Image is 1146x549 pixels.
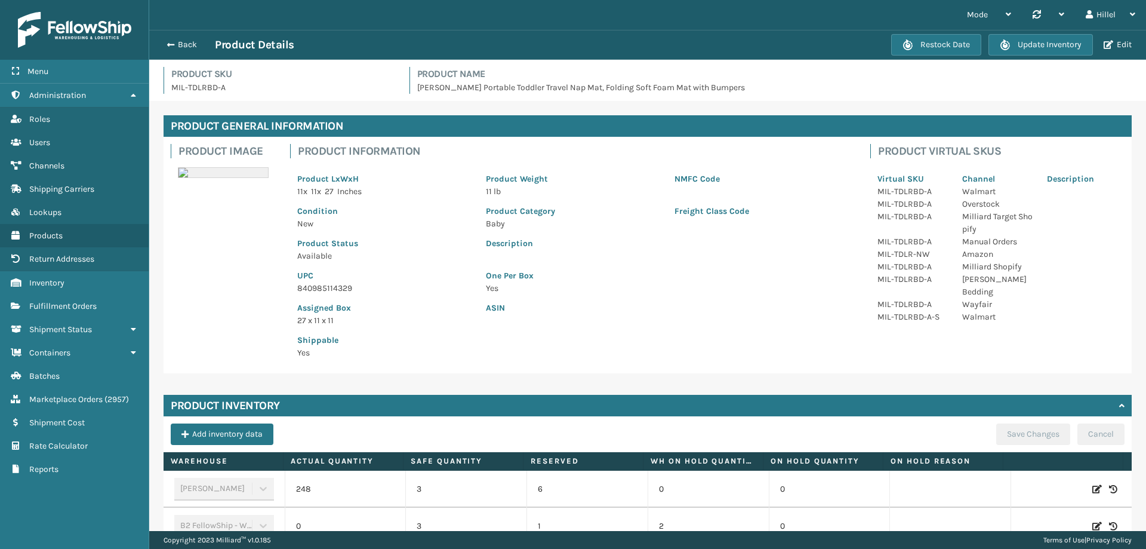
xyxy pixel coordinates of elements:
td: 248 [285,471,406,508]
span: ( 2957 ) [104,394,129,404]
span: 11 lb [486,186,501,197]
td: 0 [285,508,406,545]
span: Fulfillment Orders [29,301,97,311]
span: Administration [29,90,86,100]
button: Cancel [1077,424,1125,445]
span: Shipping Carriers [29,184,94,194]
p: 27 x 11 x 11 [297,314,472,327]
label: On Hold Reason [891,456,996,467]
span: Batches [29,371,60,381]
p: MIL-TDLRBD-A [877,260,948,273]
h4: Product Name [417,67,1132,81]
img: 51104088640_40f294f443_o-scaled-700x700.jpg [178,167,269,178]
td: 0 [769,471,890,508]
button: Update Inventory [988,34,1093,56]
label: WH On hold quantity [651,456,756,467]
p: Manual Orders [962,235,1033,248]
i: Edit [1092,483,1102,495]
span: Shipment Cost [29,418,85,428]
label: Warehouse [171,456,276,467]
p: MIL-TDLRBD-A-S [877,311,948,323]
p: Copyright 2023 Milliard™ v 1.0.185 [164,531,271,549]
p: MIL-TDLRBD-A [877,185,948,198]
span: Containers [29,348,70,358]
p: MIL-TDLRBD-A [877,235,948,248]
p: Product LxWxH [297,173,472,185]
p: Wayfair [962,298,1033,311]
span: Reports [29,464,58,474]
i: Inventory History [1109,483,1117,495]
button: Back [160,39,215,50]
a: Privacy Policy [1086,536,1132,544]
h4: Product General Information [164,115,1132,137]
p: Description [486,237,849,250]
button: Add inventory data [171,424,273,445]
p: New [297,217,472,230]
p: [PERSON_NAME] Bedding [962,273,1033,298]
p: Walmart [962,185,1033,198]
td: 0 [769,508,890,545]
p: MIL-TDLRBD-A [877,210,948,223]
p: Freight Class Code [674,205,849,217]
p: UPC [297,269,472,282]
i: Edit [1092,520,1102,532]
span: Channels [29,161,64,171]
span: Users [29,137,50,148]
p: ASIN [486,302,849,314]
p: Product Category [486,205,660,217]
a: Terms of Use [1043,536,1085,544]
label: Actual Quantity [291,456,396,467]
p: Walmart [962,311,1033,323]
span: Rate Calculator [29,441,88,451]
td: 3 [405,508,526,545]
p: MIL-TDLRBD-A [877,298,948,311]
span: 27 [325,186,334,197]
button: Edit [1100,39,1135,50]
p: Baby [486,217,660,230]
p: MIL-TDLRBD-A [877,273,948,286]
p: Amazon [962,248,1033,260]
h3: Product Details [215,38,294,52]
h4: Product Image [178,144,276,158]
h4: Product SKU [171,67,395,81]
p: MIL-TDLR-NW [877,248,948,260]
p: Product Weight [486,173,660,185]
span: Inventory [29,278,64,288]
span: Return Addresses [29,254,94,264]
span: Mode [967,10,988,20]
span: Menu [27,66,48,76]
span: Products [29,231,63,241]
p: Channel [962,173,1033,185]
h4: Product Information [298,144,856,158]
p: [PERSON_NAME] Portable Toddler Travel Nap Mat, Folding Soft Foam Mat with Bumpers [417,81,1132,94]
p: NMFC Code [674,173,849,185]
p: 1 [538,520,637,532]
label: On Hold Quantity [771,456,876,467]
span: Inches [337,186,362,197]
span: 11 x [297,186,307,197]
p: Available [297,250,472,262]
p: Overstock [962,198,1033,210]
p: MIL-TDLRBD-A [171,81,395,94]
p: Yes [486,282,849,295]
span: Shipment Status [29,324,92,335]
p: Shippable [297,334,472,346]
span: Lookups [29,207,61,217]
p: MIL-TDLRBD-A [877,198,948,210]
label: Safe Quantity [411,456,516,467]
p: Milliard Shopify [962,260,1033,273]
p: Milliard Target Shopify [962,210,1033,235]
span: Marketplace Orders [29,394,103,404]
p: Yes [297,346,472,359]
button: Save Changes [996,424,1070,445]
td: 3 [405,471,526,508]
td: 0 [648,471,769,508]
h4: Product Virtual SKUs [878,144,1125,158]
span: 11 x [311,186,321,197]
p: Condition [297,205,472,217]
i: Inventory History [1109,520,1117,532]
p: Assigned Box [297,302,472,314]
span: Roles [29,114,50,124]
img: logo [18,12,131,48]
p: Virtual SKU [877,173,948,185]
